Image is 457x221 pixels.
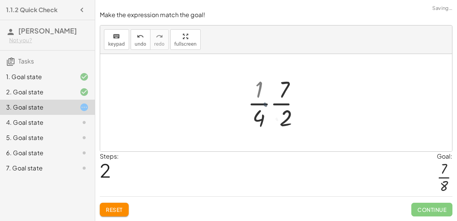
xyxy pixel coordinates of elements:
i: keyboard [113,32,120,41]
div: 4. Goal state [6,118,67,127]
span: keypad [108,41,125,47]
div: 2. Goal state [6,87,67,97]
button: fullscreen [170,29,201,50]
p: Make the expression match the goal! [100,11,452,19]
button: redoredo [150,29,169,50]
i: Task started. [80,103,89,112]
i: Task not started. [80,164,89,173]
i: Task finished and correct. [80,87,89,97]
div: 1. Goal state [6,72,67,81]
span: [PERSON_NAME] [18,26,77,35]
div: 3. Goal state [6,103,67,112]
span: undo [135,41,146,47]
span: Saving… [432,5,452,12]
button: keyboardkeypad [104,29,129,50]
i: Task not started. [80,133,89,142]
span: 2 [100,159,111,182]
span: redo [154,41,165,47]
button: Reset [100,203,129,216]
button: undoundo [131,29,150,50]
span: Tasks [18,57,34,65]
div: Goal: [437,152,452,161]
i: Task not started. [80,148,89,157]
span: fullscreen [174,41,197,47]
i: redo [156,32,163,41]
i: Task not started. [80,118,89,127]
i: undo [137,32,144,41]
div: 7. Goal state [6,164,67,173]
div: 6. Goal state [6,148,67,157]
div: Not you? [9,37,89,44]
i: Task finished and correct. [80,72,89,81]
h4: 1.1.2 Quick Check [6,5,58,14]
div: 5. Goal state [6,133,67,142]
label: Steps: [100,152,119,160]
span: Reset [106,206,123,213]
